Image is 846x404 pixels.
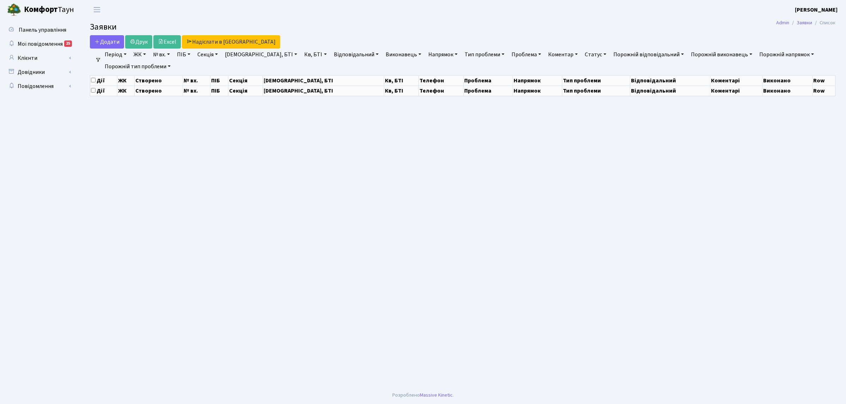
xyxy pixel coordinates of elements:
a: [DEMOGRAPHIC_DATA], БТІ [222,49,300,61]
th: Виконано [762,75,813,86]
th: Коментарі [710,86,762,96]
span: Панель управління [19,26,66,34]
a: ЖК [131,49,149,61]
a: Період [102,49,129,61]
a: Статус [582,49,609,61]
a: Мої повідомлення25 [4,37,74,51]
th: ЖК [117,86,134,96]
th: № вх. [183,75,210,86]
a: Проблема [509,49,544,61]
nav: breadcrumb [766,15,846,30]
a: Заявки [797,19,812,26]
th: Виконано [762,86,813,96]
span: Додати [94,38,119,46]
li: Список [812,19,835,27]
a: Виконавець [383,49,424,61]
div: Розроблено . [392,391,454,399]
th: Проблема [464,75,513,86]
a: Кв, БТІ [301,49,329,61]
a: Порожній виконавець [688,49,755,61]
div: 25 [64,40,72,47]
th: Тип проблеми [562,75,630,86]
a: ПІБ [174,49,193,61]
img: logo.png [7,3,21,17]
th: ПІБ [210,75,228,86]
th: [DEMOGRAPHIC_DATA], БТІ [263,86,384,96]
th: Створено [135,86,183,96]
th: Row [813,75,835,86]
th: Тип проблеми [562,86,630,96]
button: Переключити навігацію [88,4,106,15]
a: Клієнти [4,51,74,65]
th: Напрямок [513,75,562,86]
th: Проблема [464,86,513,96]
a: Excel [153,35,181,49]
th: ЖК [117,75,134,86]
th: Відповідальний [630,75,710,86]
a: [PERSON_NAME] [795,6,838,14]
a: Massive Kinetic [420,391,453,399]
th: № вх. [183,86,210,96]
a: Надіслати в [GEOGRAPHIC_DATA] [182,35,280,49]
a: Повідомлення [4,79,74,93]
span: Таун [24,4,74,16]
th: Телефон [418,75,464,86]
a: Порожній напрямок [756,49,817,61]
a: Друк [125,35,152,49]
b: Комфорт [24,4,58,15]
a: Панель управління [4,23,74,37]
th: Телефон [418,86,464,96]
a: Коментар [545,49,581,61]
th: Дії [90,86,117,96]
a: Порожній тип проблеми [102,61,173,72]
span: Мої повідомлення [18,40,63,48]
th: Коментарі [710,75,762,86]
th: ПІБ [210,86,228,96]
th: Кв, БТІ [384,75,418,86]
a: Відповідальний [331,49,381,61]
th: Напрямок [513,86,562,96]
a: Секція [195,49,221,61]
a: Тип проблеми [462,49,507,61]
a: Напрямок [425,49,460,61]
a: Довідники [4,65,74,79]
th: Кв, БТІ [384,86,418,96]
a: Додати [90,35,124,49]
th: Секція [228,86,263,96]
span: Заявки [90,21,117,33]
a: Порожній відповідальний [611,49,687,61]
th: Row [813,86,835,96]
a: № вх. [150,49,173,61]
th: Секція [228,75,263,86]
th: Створено [135,75,183,86]
th: Дії [90,75,117,86]
a: Admin [776,19,789,26]
th: [DEMOGRAPHIC_DATA], БТІ [263,75,384,86]
th: Відповідальний [630,86,710,96]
